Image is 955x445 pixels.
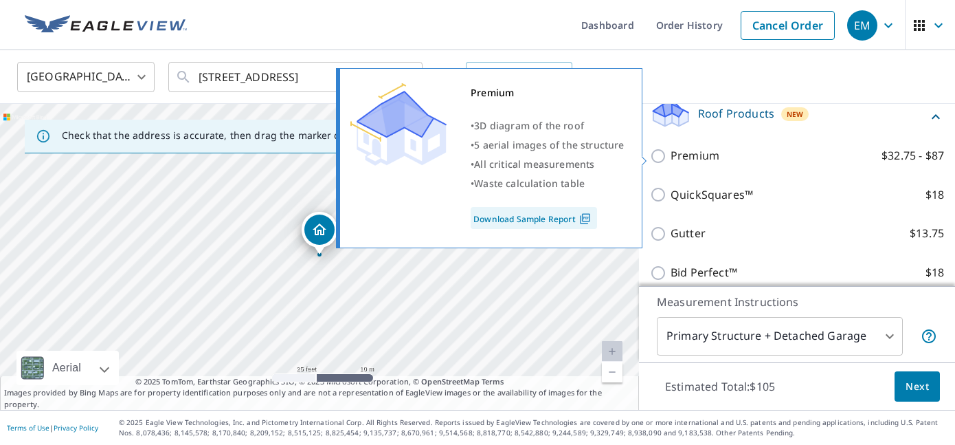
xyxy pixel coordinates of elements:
p: QuickSquares™ [671,186,753,204]
div: Aerial [48,351,85,385]
p: | [7,424,98,432]
input: Search by address or latitude-longitude [199,58,394,96]
p: Roof Products [698,105,774,122]
a: OpenStreetMap [421,376,479,387]
p: Gutter [671,225,706,242]
div: • [471,135,625,155]
span: Waste calculation table [474,177,585,190]
span: 3D diagram of the roof [474,119,584,132]
a: Upload Blueprint [466,62,572,92]
div: Primary Structure + Detached Garage [657,317,903,356]
span: Next [906,378,929,395]
img: Premium [350,83,447,166]
p: $32.75 - $87 [881,147,944,164]
a: Cancel Order [741,11,835,40]
a: Terms [482,376,504,387]
img: Pdf Icon [576,213,594,225]
div: EM [847,10,877,41]
img: EV Logo [25,15,187,36]
a: Current Level 20, Zoom Out [602,362,622,382]
span: Your report will include the primary structure and a detached garage if one exists. [921,328,937,345]
a: Download Sample Report [471,207,597,229]
p: $13.75 [910,225,944,242]
p: $18 [925,186,944,204]
p: Bid Perfect™ [671,264,737,281]
p: Check that the address is accurate, then drag the marker over the correct structure. [62,129,458,142]
button: Next [895,371,940,402]
div: • [471,155,625,174]
div: • [471,174,625,193]
a: Current Level 20, Zoom In Disabled [602,341,622,362]
p: Estimated Total: $105 [654,371,786,402]
p: Measurement Instructions [657,294,937,310]
div: Aerial [16,351,119,385]
a: Terms of Use [7,423,49,433]
p: © 2025 Eagle View Technologies, Inc. and Pictometry International Corp. All Rights Reserved. Repo... [119,417,948,438]
div: Roof ProductsNew [650,97,944,136]
div: • [471,116,625,135]
p: Premium [671,147,719,164]
span: 5 aerial images of the structure [474,138,624,151]
div: OR [436,62,572,92]
div: Dropped pin, building 1, Residential property, 800 Old Mill Rd Chapel Hill, NC 27514 [302,212,337,254]
p: $18 [925,264,944,281]
span: New [787,109,804,120]
div: Premium [471,83,625,102]
span: All critical measurements [474,158,594,171]
div: [GEOGRAPHIC_DATA] [17,58,155,96]
span: © 2025 TomTom, Earthstar Geographics SIO, © 2025 Microsoft Corporation, © [135,376,504,388]
a: Privacy Policy [54,423,98,433]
